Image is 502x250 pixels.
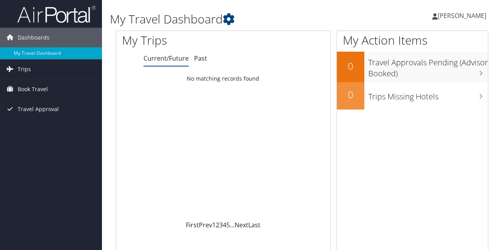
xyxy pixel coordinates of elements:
[337,32,488,49] h1: My Action Items
[337,88,364,101] h2: 0
[116,72,330,86] td: No matching records found
[230,221,235,229] span: …
[235,221,248,229] a: Next
[212,221,216,229] a: 1
[18,28,49,47] span: Dashboards
[337,52,488,82] a: 0Travel Approvals Pending (Advisor Booked)
[337,59,364,73] h2: 0
[368,53,488,79] h3: Travel Approvals Pending (Advisor Booked)
[18,59,31,79] span: Trips
[216,221,219,229] a: 2
[144,54,189,63] a: Current/Future
[122,32,235,49] h1: My Trips
[18,79,48,99] span: Book Travel
[248,221,260,229] a: Last
[194,54,207,63] a: Past
[432,4,494,27] a: [PERSON_NAME]
[337,82,488,110] a: 0Trips Missing Hotels
[17,5,96,23] img: airportal-logo.png
[110,11,366,27] h1: My Travel Dashboard
[226,221,230,229] a: 5
[199,221,212,229] a: Prev
[186,221,199,229] a: First
[219,221,223,229] a: 3
[368,87,488,102] h3: Trips Missing Hotels
[223,221,226,229] a: 4
[438,11,486,20] span: [PERSON_NAME]
[18,99,59,119] span: Travel Approval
